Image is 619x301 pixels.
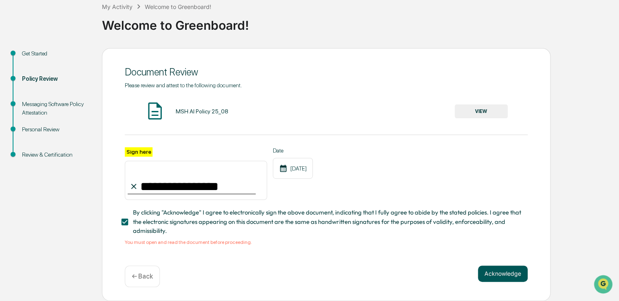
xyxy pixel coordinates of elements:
a: Powered byPylon [57,138,99,144]
div: 🔎 [8,119,15,126]
div: Welcome to Greenboard! [102,11,615,33]
p: ← Back [132,272,153,280]
div: [DATE] [273,158,313,179]
div: Messaging Software Policy Attestation [22,100,89,117]
button: Start new chat [139,65,148,75]
div: MSH AI Policy 25_08 [175,108,228,115]
div: We're available if you need us! [28,71,103,77]
p: How can we help? [8,17,148,30]
span: Attestations [67,103,101,111]
a: 🖐️Preclearance [5,100,56,114]
iframe: Open customer support [593,274,615,296]
div: Policy Review [22,75,89,83]
img: 1746055101610-c473b297-6a78-478c-a979-82029cc54cd1 [8,62,23,77]
div: Get Started [22,49,89,58]
div: Welcome to Greenboard! [145,3,211,10]
a: 🔎Data Lookup [5,115,55,130]
span: Data Lookup [16,118,51,126]
img: Document Icon [145,101,165,121]
div: 🖐️ [8,104,15,110]
span: Pylon [81,138,99,144]
div: Document Review [125,66,528,78]
label: Sign here [125,147,153,157]
span: Please review and attest to the following document. [125,82,242,89]
span: Preclearance [16,103,53,111]
a: 🗄️Attestations [56,100,104,114]
span: By clicking "Acknowledge" I agree to electronically sign the above document, indicating that I fu... [133,208,521,235]
div: My Activity [102,3,133,10]
button: VIEW [455,104,508,118]
div: Start new chat [28,62,134,71]
div: 🗄️ [59,104,66,110]
div: Review & Certification [22,150,89,159]
div: You must open and read the document before proceeding. [125,239,528,245]
button: Acknowledge [478,266,528,282]
div: Personal Review [22,125,89,134]
label: Date [273,147,313,154]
